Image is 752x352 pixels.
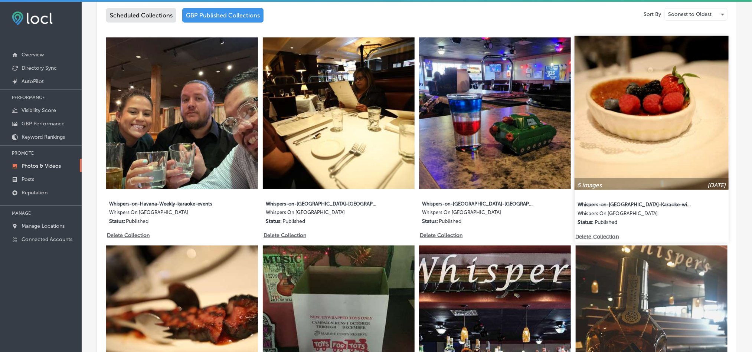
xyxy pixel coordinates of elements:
[107,232,149,238] p: Delete Collection
[578,197,692,211] label: Whispers-on-[GEOGRAPHIC_DATA]-Karaoke-with-live-DJ
[22,107,56,114] p: Visibility Score
[422,197,535,210] label: Whispers-on-[GEOGRAPHIC_DATA]-[GEOGRAPHIC_DATA]-[DATE]-[GEOGRAPHIC_DATA]
[22,52,44,58] p: Overview
[266,218,282,224] p: Status:
[22,176,34,182] p: Posts
[263,37,415,189] img: Collection thumbnail
[578,219,594,226] p: Status:
[422,210,535,218] label: Whispers On [GEOGRAPHIC_DATA]
[422,218,438,224] p: Status:
[595,219,618,226] p: Published
[577,181,602,188] p: 5 images
[575,36,729,190] img: Collection thumbnail
[22,65,57,71] p: Directory Sync
[419,37,571,189] img: Collection thumbnail
[264,232,305,238] p: Delete Collection
[420,232,462,238] p: Delete Collection
[106,37,258,189] img: Collection thumbnail
[106,8,176,23] div: Scheduled Collections
[22,236,72,243] p: Connected Accounts
[109,210,222,218] label: Whispers On [GEOGRAPHIC_DATA]
[707,181,726,188] p: [DATE]
[126,218,148,224] p: Published
[644,11,661,17] p: Sort By
[439,218,462,224] p: Published
[665,9,727,20] div: Soonest to Oldest
[182,8,264,23] div: GBP Published Collections
[22,134,65,140] p: Keyword Rankings
[668,11,712,18] p: Soonest to Oldest
[22,121,65,127] p: GBP Performance
[22,163,61,169] p: Photos & Videos
[22,190,48,196] p: Reputation
[22,223,65,229] p: Manage Locations
[575,233,618,240] p: Delete Collection
[12,11,53,25] img: fda3e92497d09a02dc62c9cd864e3231.png
[578,211,692,219] label: Whispers On [GEOGRAPHIC_DATA]
[266,210,379,218] label: Whispers On [GEOGRAPHIC_DATA]
[282,218,305,224] p: Published
[22,78,44,85] p: AutoPilot
[109,218,125,224] p: Status:
[109,197,222,210] label: Whispers-on-Havana-Weekly-karaoke-events
[266,197,379,210] label: Whispers-on-[GEOGRAPHIC_DATA]-[GEOGRAPHIC_DATA]-nights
